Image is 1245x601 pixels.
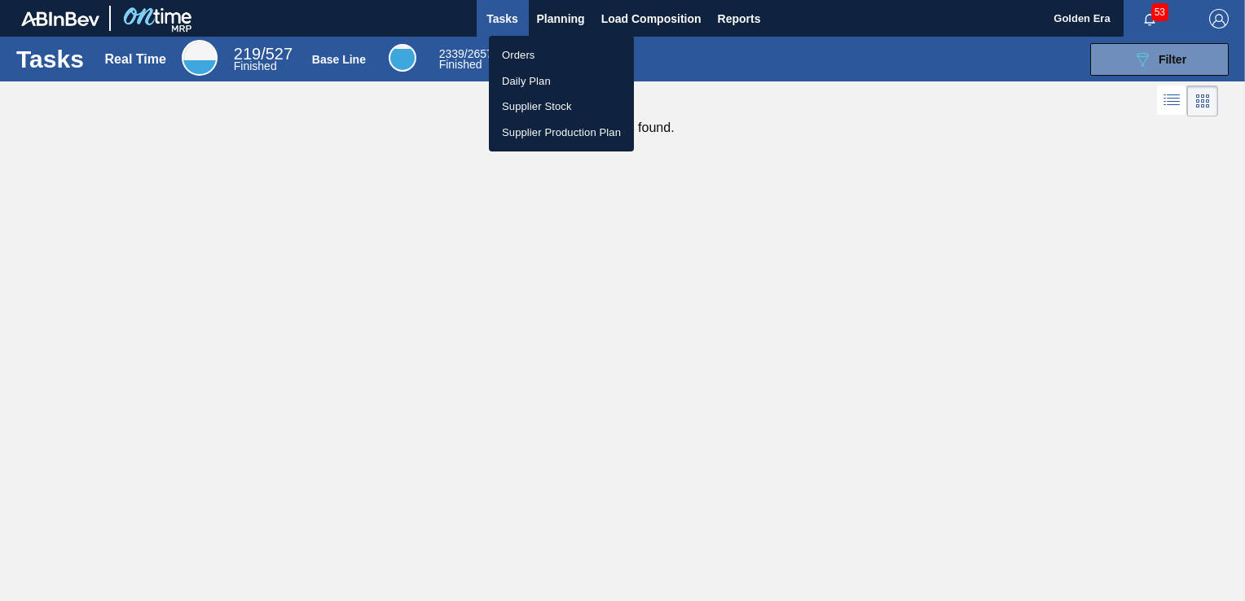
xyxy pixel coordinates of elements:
a: Supplier Production Plan [489,120,634,146]
a: Orders [489,42,634,68]
a: Supplier Stock [489,94,634,120]
a: Daily Plan [489,68,634,94]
